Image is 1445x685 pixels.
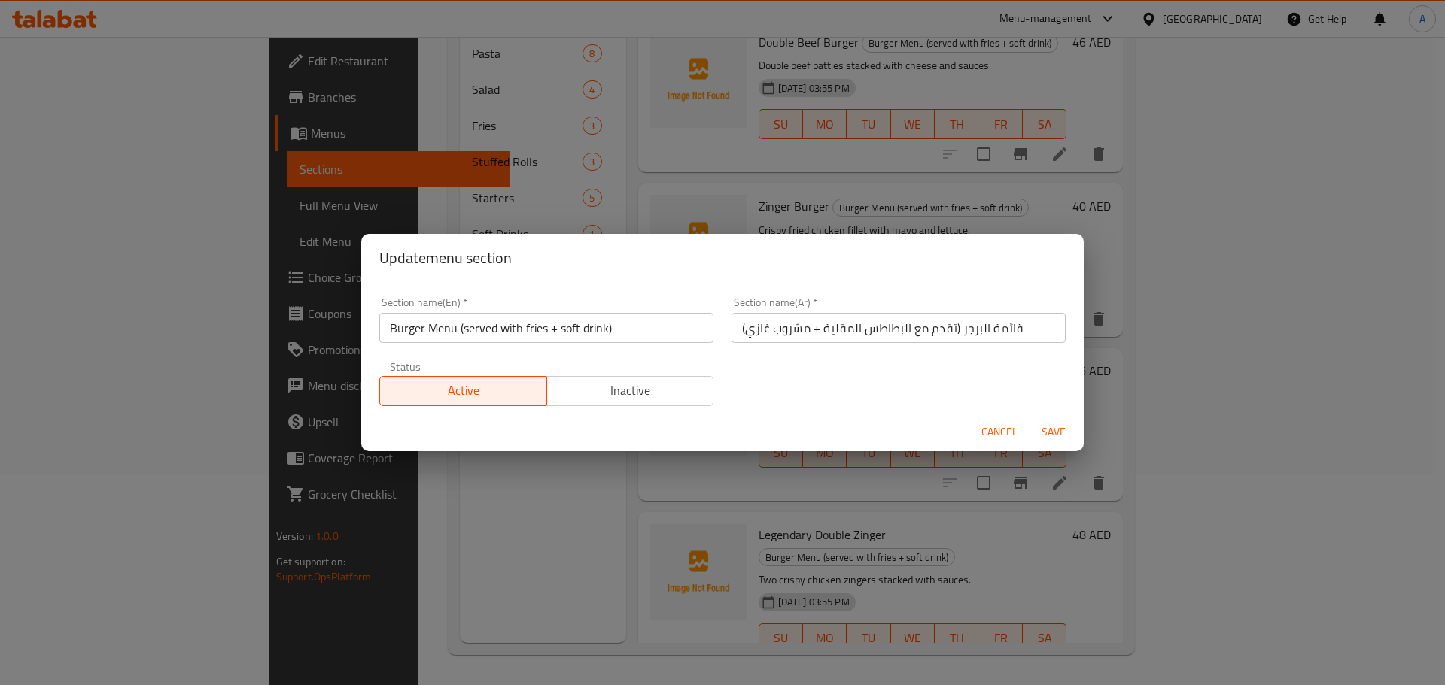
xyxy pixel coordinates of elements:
h2: Update menu section [379,246,1066,270]
span: Inactive [553,380,708,402]
span: Save [1036,423,1072,441]
button: Inactive [546,376,714,406]
input: Please enter section name(en) [379,313,713,343]
button: Active [379,376,547,406]
span: Cancel [981,423,1018,441]
span: Active [386,380,541,402]
button: Save [1030,418,1078,446]
button: Cancel [975,418,1024,446]
input: Please enter section name(ar) [732,313,1066,343]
